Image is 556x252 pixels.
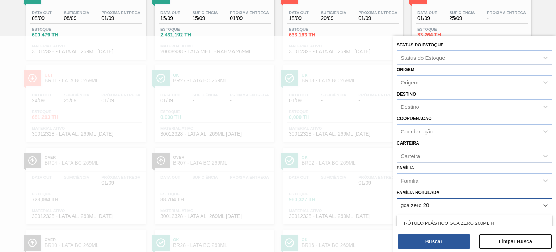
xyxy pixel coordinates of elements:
[289,27,340,32] span: Estoque
[397,216,552,230] div: RÓTULO PLÁSTICO GCA ZERO 200ML H
[417,27,468,32] span: Estoque
[160,11,180,15] span: Data out
[401,79,418,85] div: Origem
[417,16,437,21] span: 01/09
[192,16,218,21] span: 15/09
[64,16,89,21] span: 08/09
[289,11,309,15] span: Data out
[417,32,468,38] span: 33,264 TH
[101,11,140,15] span: Próxima Entrega
[230,16,269,21] span: 01/09
[358,11,397,15] span: Próxima Entrega
[160,32,211,38] span: 2.431,192 TH
[397,42,443,47] label: Status do Estoque
[401,104,419,110] div: Destino
[289,32,340,38] span: 633,193 TH
[487,16,526,21] span: -
[401,177,418,183] div: Família
[417,11,437,15] span: Data out
[397,215,433,220] label: Material ativo
[397,67,414,72] label: Origem
[358,16,397,21] span: 01/09
[321,11,346,15] span: Suficiência
[401,128,433,135] div: Coordenação
[401,54,445,61] div: Status do Estoque
[397,190,439,195] label: Família Rotulada
[230,11,269,15] span: Próxima Entrega
[32,32,83,38] span: 600,479 TH
[192,11,218,15] span: Suficiência
[397,141,419,146] label: Carteira
[64,11,89,15] span: Suficiência
[160,16,180,21] span: 15/09
[160,27,211,32] span: Estoque
[449,16,475,21] span: 25/09
[32,27,83,32] span: Estoque
[397,116,432,121] label: Coordenação
[487,11,526,15] span: Próxima Entrega
[397,165,414,170] label: Família
[289,16,309,21] span: 18/09
[397,92,416,97] label: Destino
[449,11,475,15] span: Suficiência
[32,16,52,21] span: 08/09
[101,16,140,21] span: 01/09
[321,16,346,21] span: 20/09
[401,153,420,159] div: Carteira
[32,11,52,15] span: Data out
